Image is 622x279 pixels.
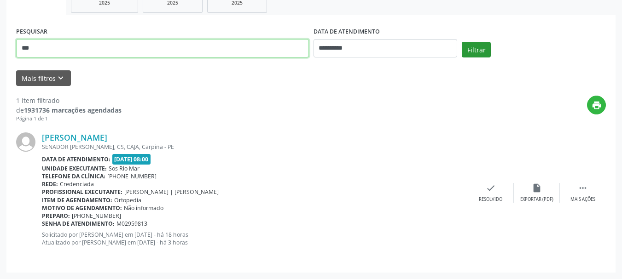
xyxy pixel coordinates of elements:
[42,220,115,228] b: Senha de atendimento:
[42,143,468,151] div: SENADOR [PERSON_NAME], CS, CAJA, Carpina - PE
[16,96,122,105] div: 1 item filtrado
[42,188,122,196] b: Profissional executante:
[592,100,602,110] i: print
[42,196,112,204] b: Item de agendamento:
[42,231,468,246] p: Solicitado por [PERSON_NAME] em [DATE] - há 18 horas Atualizado por [PERSON_NAME] em [DATE] - há ...
[56,73,66,83] i: keyboard_arrow_down
[42,212,70,220] b: Preparo:
[42,172,105,180] b: Telefone da clínica:
[16,132,35,152] img: img
[486,183,496,193] i: check
[24,106,122,114] strong: 1931736 marcações agendadas
[520,196,553,203] div: Exportar (PDF)
[42,132,107,142] a: [PERSON_NAME]
[124,188,219,196] span: [PERSON_NAME] | [PERSON_NAME]
[72,212,121,220] span: [PHONE_NUMBER]
[16,105,122,115] div: de
[16,70,71,86] button: Mais filtroskeyboard_arrow_down
[107,172,157,180] span: [PHONE_NUMBER]
[16,115,122,123] div: Página 1 de 1
[60,180,94,188] span: Credenciada
[42,180,58,188] b: Rede:
[42,204,122,212] b: Motivo de agendamento:
[462,42,491,57] button: Filtrar
[314,25,380,39] label: DATA DE ATENDIMENTO
[114,196,141,204] span: Ortopedia
[532,183,542,193] i: insert_drive_file
[116,220,147,228] span: M02959813
[479,196,502,203] div: Resolvido
[570,196,595,203] div: Mais ações
[16,25,47,39] label: PESQUISAR
[42,165,107,172] b: Unidade executante:
[124,204,163,212] span: Não informado
[587,96,606,114] button: print
[112,154,151,165] span: [DATE] 08:00
[109,165,140,172] span: Sos Rio Mar
[42,155,110,163] b: Data de atendimento:
[578,183,588,193] i: 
